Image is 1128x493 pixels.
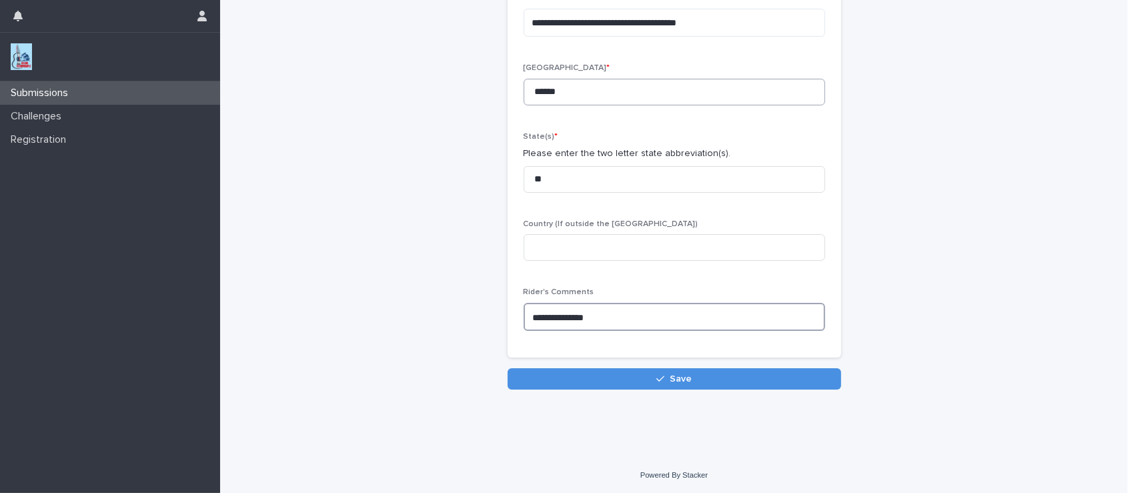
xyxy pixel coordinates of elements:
img: jxsLJbdS1eYBI7rVAS4p [11,43,32,70]
p: Challenges [5,110,72,123]
p: Submissions [5,87,79,99]
span: Save [670,374,692,384]
p: Please enter the two letter state abbreviation(s). [524,147,825,161]
a: Powered By Stacker [640,471,708,479]
span: [GEOGRAPHIC_DATA] [524,64,610,72]
p: Registration [5,133,77,146]
span: Country (If outside the [GEOGRAPHIC_DATA]) [524,220,698,228]
button: Save [508,368,841,390]
span: Rider's Comments [524,288,594,296]
span: State(s) [524,133,558,141]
